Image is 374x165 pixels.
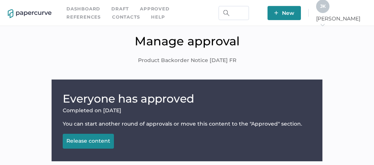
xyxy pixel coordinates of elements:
[223,10,229,16] img: search.bf03fe8b.svg
[63,107,311,114] div: Completed on [DATE]
[320,3,326,9] span: J K
[63,91,311,107] h1: Everyone has approved
[138,56,236,65] span: Product Backorder Notice [DATE] FR
[112,13,140,21] a: Contacts
[66,5,100,13] a: Dashboard
[219,6,249,20] input: Search Workspace
[316,15,366,29] span: [PERSON_NAME]
[66,13,101,21] a: References
[8,9,52,18] img: papercurve-logo-colour.7244d18c.svg
[274,6,294,20] span: New
[6,34,368,48] h1: Manage approval
[151,13,165,21] div: help
[63,120,311,127] div: You can start another round of approvals or move this content to the "Approved" section.
[274,11,278,15] img: plus-white.e19ec114.svg
[268,6,301,20] button: New
[140,5,169,13] a: Approved
[66,137,110,144] div: Release content
[111,5,129,13] a: Draft
[63,134,114,149] button: Release content
[320,22,325,27] i: arrow_right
